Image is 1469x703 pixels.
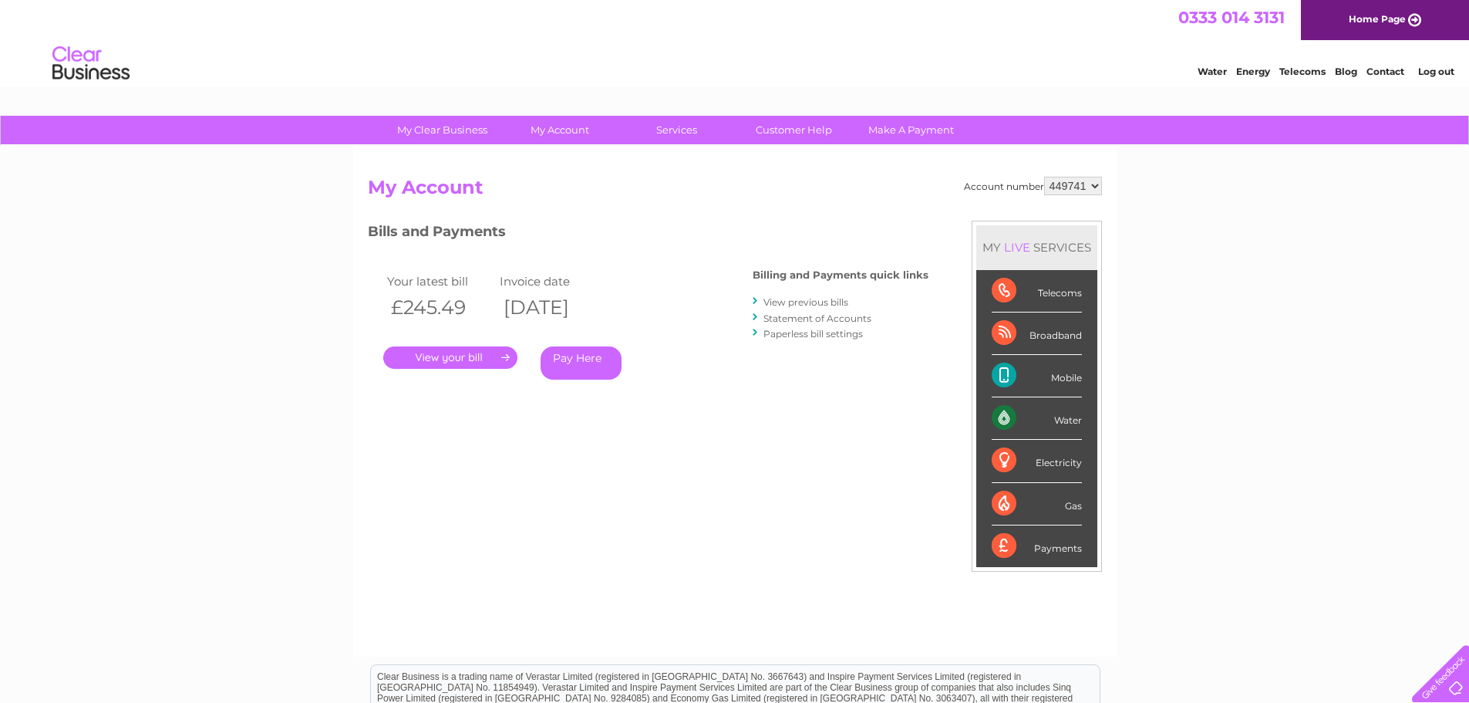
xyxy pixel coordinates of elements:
[1236,66,1270,77] a: Energy
[992,355,1082,397] div: Mobile
[1366,66,1404,77] a: Contact
[763,328,863,340] a: Paperless bill settings
[613,116,740,144] a: Services
[1001,240,1033,255] div: LIVE
[992,270,1082,313] div: Telecoms
[1418,66,1454,77] a: Log out
[379,116,506,144] a: My Clear Business
[992,397,1082,440] div: Water
[1198,66,1227,77] a: Water
[763,313,871,324] a: Statement of Accounts
[1335,66,1357,77] a: Blog
[496,292,608,323] th: [DATE]
[976,225,1097,269] div: MY SERVICES
[992,526,1082,567] div: Payments
[371,8,1100,75] div: Clear Business is a trading name of Verastar Limited (registered in [GEOGRAPHIC_DATA] No. 3667643...
[52,40,130,87] img: logo.png
[964,177,1102,195] div: Account number
[383,346,517,369] a: .
[1279,66,1326,77] a: Telecoms
[763,296,848,308] a: View previous bills
[1178,8,1285,27] a: 0333 014 3131
[383,292,496,323] th: £245.49
[383,271,496,292] td: Your latest bill
[541,346,622,380] a: Pay Here
[730,116,857,144] a: Customer Help
[992,483,1082,526] div: Gas
[368,177,1102,206] h2: My Account
[753,269,928,281] h4: Billing and Payments quick links
[992,313,1082,355] div: Broadband
[496,271,608,292] td: Invoice date
[992,440,1082,482] div: Electricity
[496,116,623,144] a: My Account
[847,116,975,144] a: Make A Payment
[368,221,928,248] h3: Bills and Payments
